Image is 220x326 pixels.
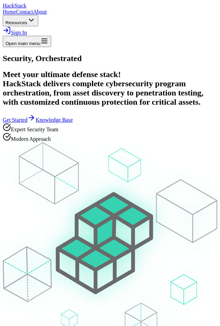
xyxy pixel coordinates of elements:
[3,30,27,35] a: Sign In
[33,9,47,15] a: About
[5,20,27,25] span: Resources
[3,117,35,123] a: Get Started
[100,70,121,79] strong: stack!
[3,36,51,47] button: Open main menu
[5,41,40,46] span: Open main menu
[3,123,217,133] div: Expert Security Team
[11,30,27,35] span: Sign In
[3,9,16,15] a: Home
[3,3,26,9] a: HackStack
[3,70,217,107] h2: Meet your ultimate defense
[3,3,26,9] span: Hack
[3,15,38,26] button: Resources
[16,9,33,15] a: Contact
[35,117,73,123] a: Knowledge Base
[3,79,203,106] span: HackStack delivers complete cybersecurity program orchestration, from asset discovery to penetrat...
[35,54,82,63] span: Orchestrated
[3,133,217,142] div: Modern Approach
[14,3,27,9] span: Stack
[3,54,217,63] h1: Security,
